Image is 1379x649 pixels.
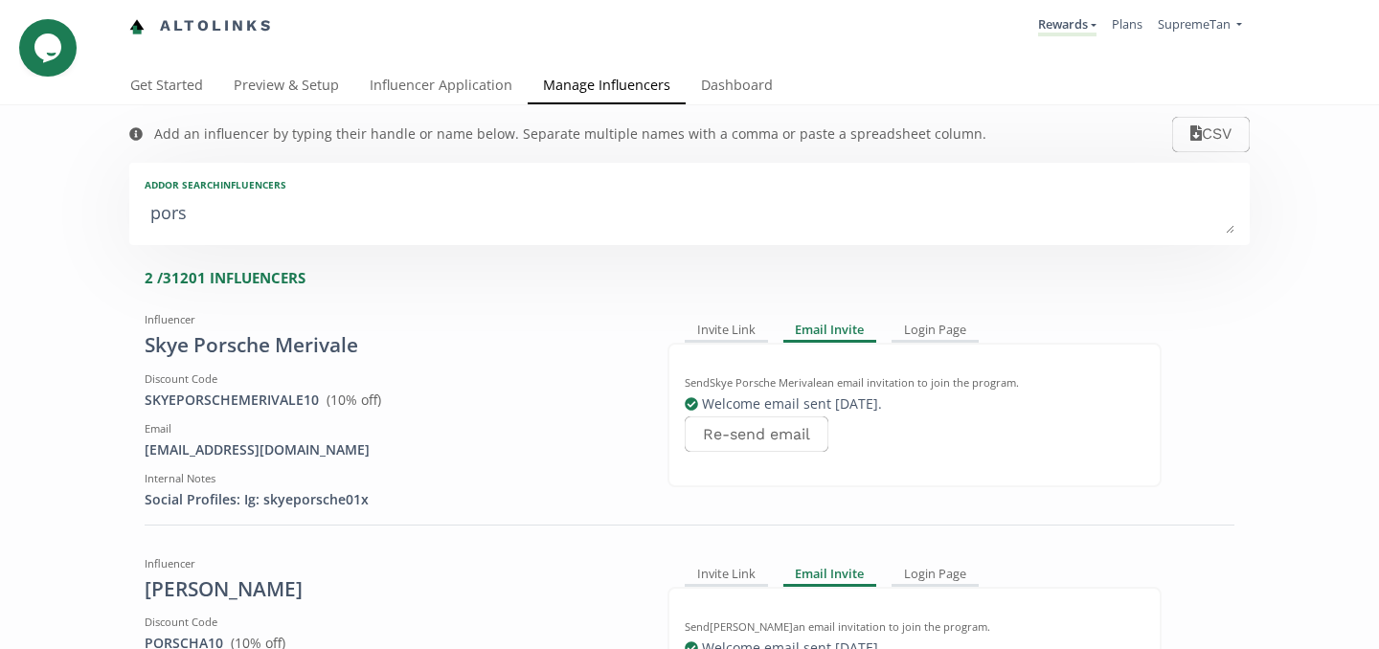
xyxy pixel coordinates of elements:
div: Invite Link [685,320,768,343]
a: Dashboard [686,68,788,106]
div: Discount Code [145,371,639,387]
a: Rewards [1038,15,1096,36]
div: Email Invite [783,564,877,587]
button: CSV [1172,117,1250,152]
div: Welcome email sent [DATE] . [685,394,1144,414]
div: Influencer [145,556,639,571]
a: Altolinks [129,11,273,42]
a: Manage Influencers [528,68,686,106]
div: 2 / 31201 INFLUENCERS [145,268,1250,288]
div: [EMAIL_ADDRESS][DOMAIN_NAME] [145,440,639,459]
div: Send [PERSON_NAME] an email invitation to join the program. [685,619,1144,635]
div: Add or search INFLUENCERS [145,178,1234,191]
div: Invite Link [685,564,768,587]
a: Plans [1112,15,1142,33]
div: Email Invite [783,320,877,343]
div: Add an influencer by typing their handle or name below. Separate multiple names with a comma or p... [154,124,986,144]
div: Skye Porsche Merivale [145,331,639,360]
a: SKYEPORSCHEMERIVALE10 [145,391,319,409]
div: Login Page [892,320,979,343]
div: Login Page [892,564,979,587]
div: Influencer [145,312,639,327]
button: Re-send email [685,416,828,452]
span: SupremeTan [1158,15,1231,33]
div: Send Skye Porsche Merivale an email invitation to join the program. [685,375,1144,391]
div: Internal Notes [145,471,639,486]
iframe: chat widget [19,19,80,77]
div: Social Profiles: Ig: skyeporsche01x [145,490,639,509]
textarea: pors [145,195,1234,234]
a: Influencer Application [354,68,528,106]
div: Discount Code [145,615,639,630]
a: Get Started [115,68,218,106]
span: ( 10 % off) [327,391,381,409]
a: SupremeTan [1158,15,1242,37]
div: Email [145,421,639,436]
img: favicon-32x32.png [129,19,145,34]
div: [PERSON_NAME] [145,575,639,604]
a: Preview & Setup [218,68,354,106]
